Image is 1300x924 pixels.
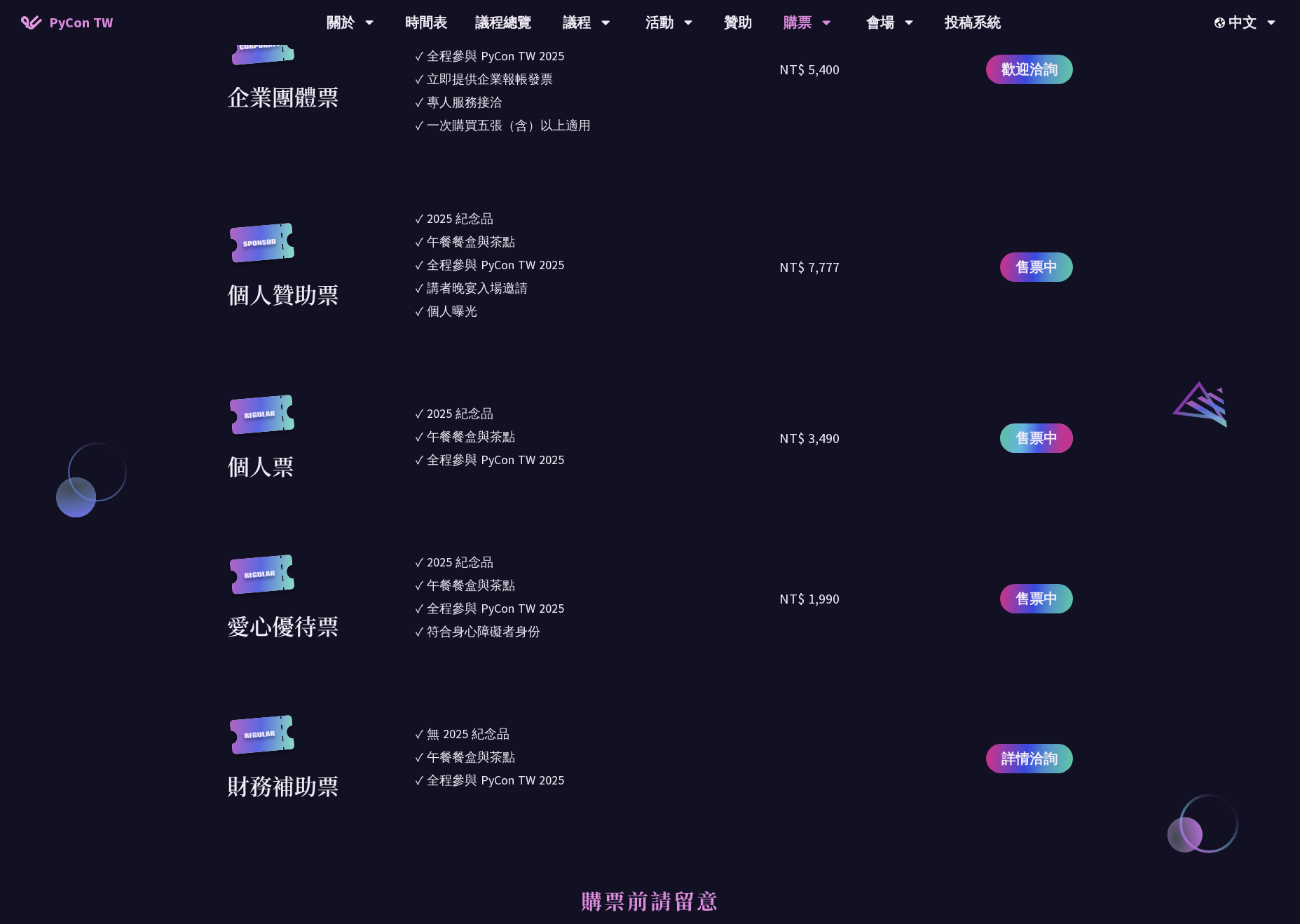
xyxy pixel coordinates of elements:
[1015,428,1058,449] span: 售票中
[7,5,127,40] a: PyCon TW
[427,747,515,766] div: 午餐餐盒與茶點
[227,609,339,642] div: 愛心優待票
[1015,588,1058,609] span: 售票中
[416,46,779,65] li: ✓
[416,278,779,297] li: ✓
[21,15,42,29] img: Home icon of PyCon TW 2025
[416,599,779,618] li: ✓
[986,55,1073,84] a: 歡迎洽詢
[1000,584,1073,613] a: 售票中
[416,255,779,274] li: ✓
[779,257,840,278] div: NT$ 7,777
[427,232,515,251] div: 午餐餐盒與茶點
[227,79,339,113] div: 企業團體票
[227,555,297,609] img: regular.8f272d9.svg
[427,622,540,641] div: 符合身心障礙者身份
[416,301,779,320] li: ✓
[1001,748,1058,769] span: 詳情洽詢
[416,116,779,135] li: ✓
[427,69,553,88] div: 立即提供企業報帳發票
[227,449,294,482] div: 個人票
[416,622,779,641] li: ✓
[227,277,339,311] div: 個人贊助票
[427,404,493,423] div: 2025 紀念品
[416,770,779,789] li: ✓
[416,232,779,251] li: ✓
[1000,423,1073,453] a: 售票中
[1000,252,1073,282] a: 售票中
[427,209,493,228] div: 2025 紀念品
[427,427,515,446] div: 午餐餐盒與茶點
[416,93,779,111] li: ✓
[427,301,477,320] div: 個人曝光
[1001,59,1058,80] span: 歡迎洽詢
[427,93,502,111] div: 專人服務接洽
[416,724,779,743] li: ✓
[427,770,564,789] div: 全程參與 PyCon TW 2025
[416,552,779,571] li: ✓
[416,427,779,446] li: ✓
[416,404,779,423] li: ✓
[227,26,297,80] img: corporate.a587c14.svg
[416,69,779,88] li: ✓
[416,576,779,595] li: ✓
[779,588,840,609] div: NT$ 1,990
[227,768,339,802] div: 財務補助票
[416,450,779,469] li: ✓
[416,209,779,228] li: ✓
[427,724,509,743] div: 無 2025 紀念品
[427,46,564,65] div: 全程參與 PyCon TW 2025
[779,428,840,449] div: NT$ 3,490
[1015,257,1058,278] span: 售票中
[427,552,493,571] div: 2025 紀念品
[427,599,564,618] div: 全程參與 PyCon TW 2025
[227,395,297,449] img: regular.8f272d9.svg
[427,116,591,135] div: 一次購買五張（含）以上適用
[427,576,515,595] div: 午餐餐盒與茶點
[1215,18,1229,28] img: Locale Icon
[227,223,297,277] img: sponsor.43e6a3a.svg
[779,59,840,80] div: NT$ 5,400
[227,715,297,769] img: regular.8f272d9.svg
[986,744,1073,773] a: 詳情洽詢
[427,255,564,274] div: 全程參與 PyCon TW 2025
[427,450,564,469] div: 全程參與 PyCon TW 2025
[49,12,113,33] span: PyCon TW
[416,747,779,766] li: ✓
[427,278,528,297] div: 講者晚宴入場邀請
